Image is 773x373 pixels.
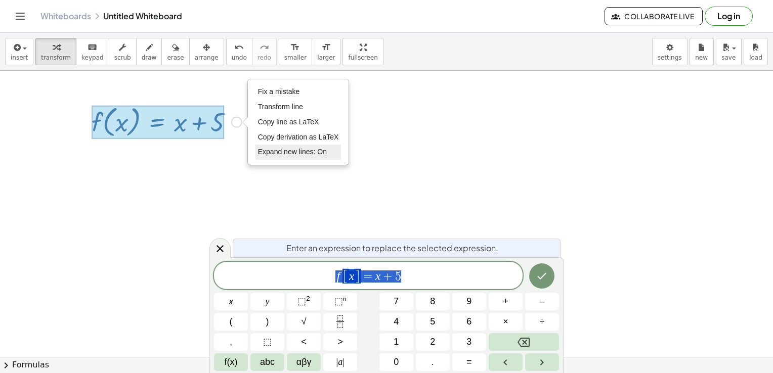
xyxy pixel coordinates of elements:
var: f [336,269,340,283]
var: x [349,269,355,283]
span: × [503,315,508,329]
button: transform [35,38,76,65]
span: load [749,54,762,61]
span: Expand new lines: On [258,148,327,156]
button: . [416,353,450,371]
button: Plus [489,293,523,310]
span: √ [302,315,307,329]
button: Placeholder [250,333,284,351]
span: undo [232,54,247,61]
button: Backspace [489,333,559,351]
span: new [695,54,708,61]
span: fullscreen [348,54,377,61]
button: insert [5,38,33,65]
button: draw [136,38,162,65]
button: format_sizelarger [312,38,340,65]
span: αβγ [296,355,312,369]
button: Superscript [323,293,357,310]
span: save [721,54,736,61]
button: save [716,38,742,65]
span: x [229,295,233,308]
i: format_size [321,41,331,54]
i: keyboard [88,41,97,54]
span: | [342,357,345,367]
span: Fix a mistake [258,87,299,96]
span: 5 [395,270,401,283]
span: 8 [430,295,435,308]
button: 3 [452,333,486,351]
button: Toggle navigation [12,8,28,24]
span: . [432,355,434,369]
button: Square root [287,313,321,331]
button: 4 [379,313,413,331]
button: Divide [525,313,559,331]
button: Less than [287,333,321,351]
button: erase [161,38,189,65]
button: Absolute value [323,353,357,371]
span: ) [266,315,269,329]
button: 8 [416,293,450,310]
span: 0 [394,355,399,369]
i: format_size [290,41,300,54]
span: ⬚ [297,296,306,306]
span: a [336,355,345,369]
button: Squared [287,293,321,310]
a: Whiteboards [40,11,91,21]
button: 1 [379,333,413,351]
button: Left arrow [489,353,523,371]
button: 2 [416,333,450,351]
span: [ [342,269,349,284]
button: Minus [525,293,559,310]
span: + [503,295,508,308]
button: 9 [452,293,486,310]
span: 9 [466,295,471,308]
span: smaller [284,54,307,61]
span: abc [260,355,275,369]
span: = [361,270,375,283]
button: ( [214,313,248,331]
button: new [690,38,714,65]
span: erase [167,54,184,61]
span: larger [317,54,335,61]
span: redo [257,54,271,61]
button: Log in [705,7,753,26]
button: scrub [109,38,137,65]
button: Collaborate Live [605,7,703,25]
span: Enter an expression to replace the selected expression. [286,242,498,254]
button: Functions [214,353,248,371]
span: Copy line as LaTeX [258,118,319,126]
span: 5 [430,315,435,329]
span: 3 [466,335,471,349]
button: undoundo [226,38,252,65]
span: ÷ [540,315,545,329]
button: 5 [416,313,450,331]
button: x [214,293,248,310]
button: Times [489,313,523,331]
button: , [214,333,248,351]
button: Fraction [323,313,357,331]
span: scrub [114,54,131,61]
span: ] [354,269,361,284]
var: x [375,269,381,283]
i: undo [234,41,244,54]
span: = [466,355,472,369]
span: ( [230,315,233,329]
span: arrange [195,54,219,61]
span: 7 [394,295,399,308]
button: 0 [379,353,413,371]
button: redoredo [252,38,277,65]
span: Collaborate Live [613,12,694,21]
span: draw [142,54,157,61]
button: Right arrow [525,353,559,371]
button: 7 [379,293,413,310]
span: ⬚ [263,335,272,349]
button: Alphabet [250,353,284,371]
span: 1 [394,335,399,349]
span: y [266,295,270,308]
sup: 2 [306,295,310,302]
span: + [380,270,395,283]
span: settings [658,54,682,61]
span: keypad [81,54,104,61]
span: 2 [430,335,435,349]
span: insert [11,54,28,61]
